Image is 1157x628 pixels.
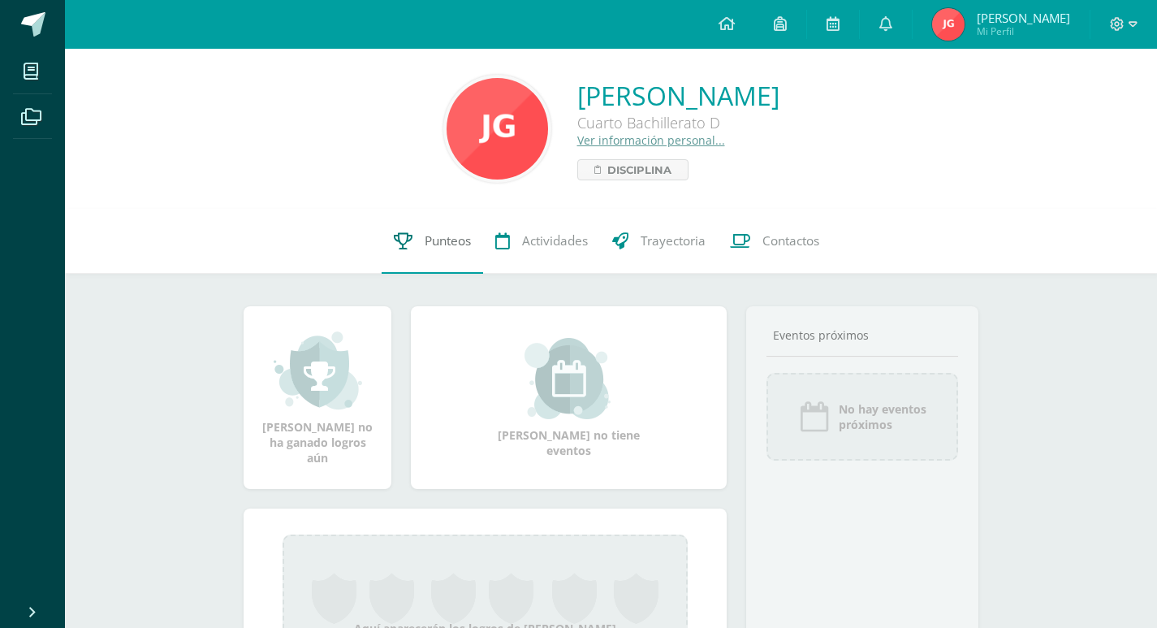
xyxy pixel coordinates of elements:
div: [PERSON_NAME] no tiene eventos [488,338,650,458]
a: [PERSON_NAME] [577,78,779,113]
span: Punteos [425,232,471,249]
span: Actividades [522,232,588,249]
img: event_small.png [525,338,613,419]
div: [PERSON_NAME] no ha ganado logros aún [260,330,375,466]
span: [PERSON_NAME] [977,10,1070,26]
div: Cuarto Bachillerato D [577,113,779,132]
img: event_icon.png [798,401,831,433]
span: Disciplina [607,160,671,180]
a: Contactos [718,209,831,274]
img: 6ed8572084b6bc48abf449fc54711f39.png [932,8,965,41]
span: Trayectoria [641,232,706,249]
a: Punteos [382,209,483,274]
span: Mi Perfil [977,24,1070,38]
img: 5542cb5c0c1da3c664d27b342a284e9f.png [447,78,548,180]
a: Actividades [483,209,600,274]
a: Ver información personal... [577,132,725,148]
a: Disciplina [577,159,689,180]
span: No hay eventos próximos [839,401,926,432]
a: Trayectoria [600,209,718,274]
img: achievement_small.png [274,330,362,411]
div: Eventos próximos [766,327,958,343]
span: Contactos [762,232,819,249]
